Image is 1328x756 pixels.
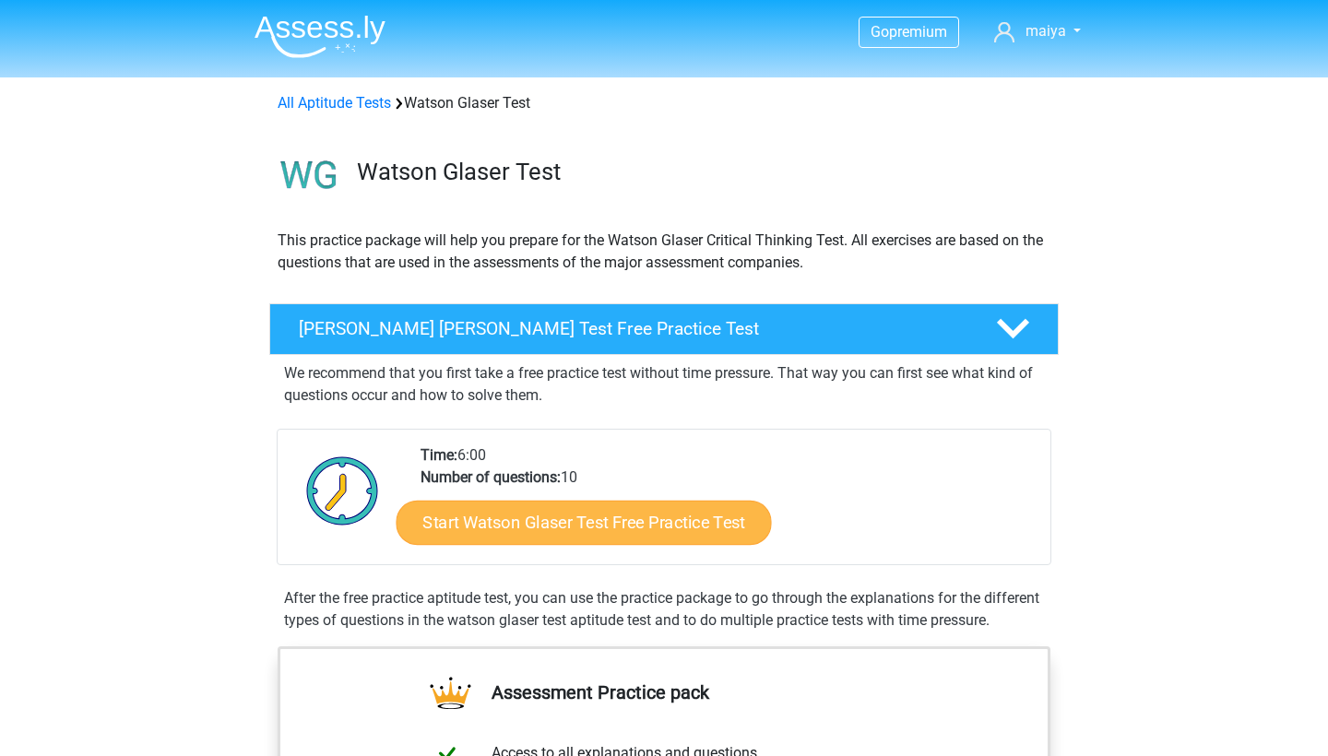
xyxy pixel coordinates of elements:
a: Gopremium [860,19,958,44]
div: Watson Glaser Test [270,92,1058,114]
div: 6:00 10 [407,444,1049,564]
p: This practice package will help you prepare for the Watson Glaser Critical Thinking Test. All exe... [278,230,1050,274]
span: Go [871,23,889,41]
a: [PERSON_NAME] [PERSON_NAME] Test Free Practice Test [262,303,1066,355]
img: watson glaser test [270,136,349,215]
img: Clock [296,444,389,537]
a: maiya [987,20,1088,42]
img: Assessly [255,15,385,58]
a: All Aptitude Tests [278,94,391,112]
div: After the free practice aptitude test, you can use the practice package to go through the explana... [277,587,1051,632]
b: Number of questions: [421,468,561,486]
p: We recommend that you first take a free practice test without time pressure. That way you can fir... [284,362,1044,407]
h4: [PERSON_NAME] [PERSON_NAME] Test Free Practice Test [299,318,966,339]
span: maiya [1026,22,1066,40]
span: premium [889,23,947,41]
a: Start Watson Glaser Test Free Practice Test [397,501,772,545]
b: Time: [421,446,457,464]
h3: Watson Glaser Test [357,158,1044,186]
